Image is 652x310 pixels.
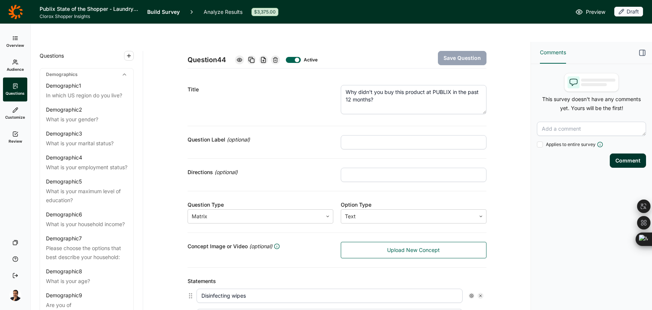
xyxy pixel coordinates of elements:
[614,7,643,16] div: Draft
[537,95,646,113] p: This survey doesn't have any comments yet. Yours will be the first!
[46,130,82,137] div: Demographic 3
[9,289,21,301] img: amg06m4ozjtcyqqhuw5b.png
[46,292,82,299] div: Demographic 9
[46,178,82,185] div: Demographic 5
[188,55,226,65] span: Question 44
[469,293,475,299] div: Settings
[249,242,272,251] span: (optional)
[188,277,486,286] div: Statements
[478,293,483,299] div: Remove
[5,115,25,120] span: Customize
[3,30,27,54] a: Overview
[188,200,333,209] div: Question Type
[6,43,24,48] span: Overview
[188,168,333,177] div: Directions
[214,168,238,177] span: (optional)
[40,51,64,60] span: Questions
[46,220,127,229] div: What is your household income?
[46,244,127,262] div: Please choose the options that best describe your household:
[46,115,127,124] div: What is your gender?
[575,7,605,16] a: Preview
[40,4,138,13] h1: Publix State of the Shopper - Laundry & Cleaning ([PERSON_NAME]'s comments)
[438,51,486,65] button: Save Question
[586,7,605,16] span: Preview
[6,91,25,96] span: Questions
[546,142,596,148] span: Applies to entire survey
[540,42,566,64] button: Comments
[46,211,82,218] div: Demographic 6
[9,139,22,144] span: Review
[46,154,82,161] div: Demographic 4
[251,8,278,16] div: $3,375.00
[271,55,280,64] div: Delete
[46,163,127,172] div: What is your employment status?
[46,82,81,89] div: Demographic 1
[610,154,646,168] button: Comment
[188,242,333,251] div: Concept Image or Video
[3,54,27,77] a: Audience
[40,13,138,19] span: Clorox Shopper Insights
[46,235,82,242] div: Demographic 7
[341,200,486,209] div: Option Type
[614,7,643,17] button: Draft
[304,57,316,63] div: Active
[227,135,250,144] span: (optional)
[188,135,333,144] div: Question Label
[40,69,133,80] div: Demographics
[46,106,82,113] div: Demographic 2
[3,77,27,101] a: Questions
[3,125,27,149] a: Review
[540,48,566,57] span: Comments
[188,85,333,94] div: Title
[387,246,440,254] span: Upload New Concept
[46,91,127,100] div: In which US region do you live?
[7,67,24,72] span: Audience
[46,187,127,205] div: What is your maximum level of education?
[3,101,27,125] a: Customize
[46,277,127,286] div: What is your age?
[46,268,82,275] div: Demographic 8
[341,85,486,114] textarea: Why didn't you buy this product at PUBLIX in the past 12 months?
[46,139,127,148] div: What is your marital status?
